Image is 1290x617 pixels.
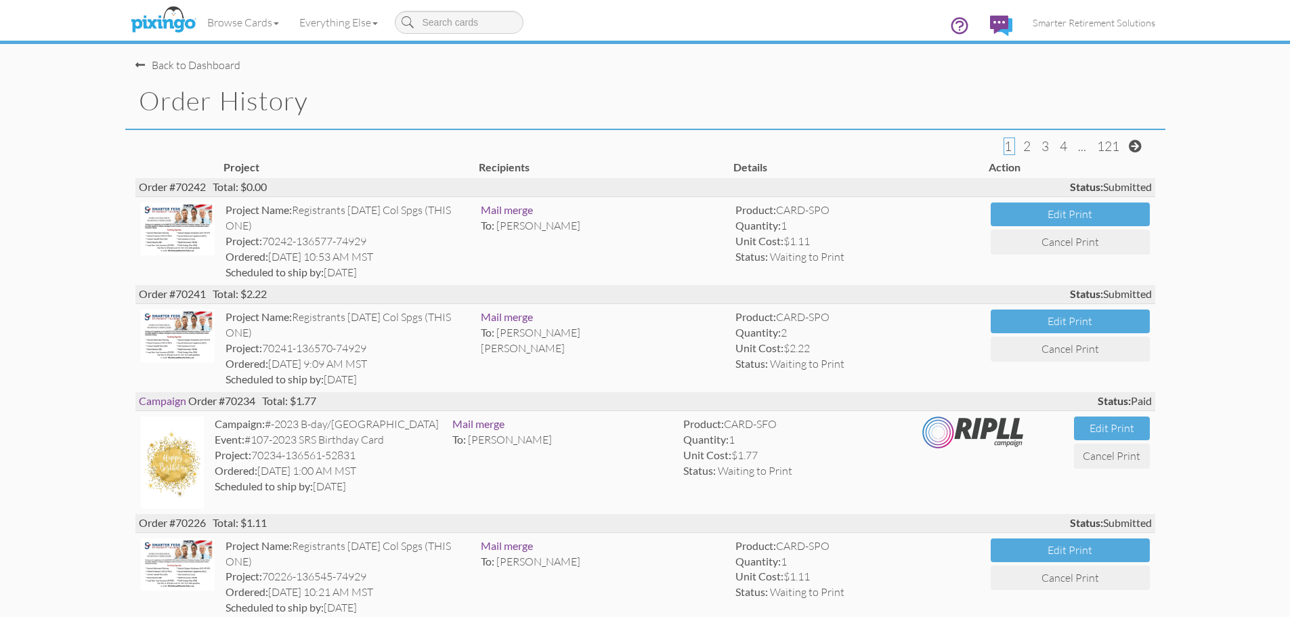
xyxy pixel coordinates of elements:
[1033,17,1155,28] span: Smarter Retirement Solutions
[215,448,251,461] strong: Project:
[225,584,470,600] div: [DATE] 10:21 AM MST
[481,326,494,339] span: To:
[735,250,768,263] strong: Status:
[225,357,268,370] strong: Ordered:
[225,372,470,387] div: [DATE]
[683,464,716,477] strong: Status:
[215,464,257,477] strong: Ordered:
[735,570,783,582] strong: Unit Cost:
[139,87,1165,115] h1: Order History
[141,417,204,509] img: 136561-1-1759996810152-2d27a61d1516764c-qa.jpg
[735,234,783,247] strong: Unit Cost:
[683,448,731,461] strong: Unit Cost:
[225,341,470,356] div: 70241-136570-74929
[730,156,985,179] th: Details
[770,250,844,263] span: Waiting to Print
[225,203,470,234] div: Registrants [DATE] Col Spgs (THIS ONE)
[683,417,902,432] div: CARD-SFO
[481,203,725,218] div: Mail merge
[1098,393,1152,409] span: Paid
[683,433,729,446] strong: Quantity:
[225,356,470,372] div: [DATE] 9:09 AM MST
[225,265,324,278] strong: Scheduled to ship by:
[225,601,324,614] strong: Scheduled to ship by:
[496,326,580,339] span: [PERSON_NAME]
[735,203,776,216] strong: Product:
[991,566,1150,591] button: Cancel Print
[991,203,1150,226] button: Edit Print
[735,341,980,356] div: $2.22
[215,479,442,494] div: [DATE]
[225,569,470,584] div: 70226-136545-74929
[289,5,388,39] a: Everything Else
[213,516,267,529] span: Total: $1.11
[1078,138,1086,154] span: ...
[735,554,980,570] div: 1
[1097,138,1119,154] span: 121
[1098,394,1131,407] strong: Status:
[225,310,292,323] strong: Project Name:
[1074,417,1149,440] button: Edit Print
[141,538,215,591] img: 135568-1-1757469586427-f4e11befa365da60-qa.jpg
[127,3,199,37] img: pixingo logo
[1074,444,1149,469] button: Cancel Print
[135,44,1155,73] nav-back: Dashboard
[735,585,768,598] strong: Status:
[1070,287,1103,300] strong: Status:
[213,180,267,193] span: Total: $0.00
[135,58,240,73] div: Back to Dashboard
[735,219,781,232] strong: Quantity:
[990,16,1012,36] img: comments.svg
[991,310,1150,333] button: Edit Print
[1060,138,1067,154] span: 4
[225,538,470,570] div: Registrants [DATE] Col Spgs (THIS ONE)
[215,433,244,446] strong: Event:
[468,433,552,446] span: [PERSON_NAME]
[770,357,844,370] span: Waiting to Print
[141,203,215,255] img: 135568-1-1757469586427-f4e11befa365da60-qa.jpg
[225,265,470,280] div: [DATE]
[683,448,902,463] div: $1.77
[215,432,442,448] div: #107-2023 SRS Birthday Card
[213,287,267,300] span: Total: $2.22
[1004,138,1012,154] span: 1
[1070,516,1103,529] strong: Status:
[991,230,1150,255] button: Cancel Print
[735,326,781,339] strong: Quantity:
[770,585,844,599] span: Waiting to Print
[225,249,470,265] div: [DATE] 10:53 AM MST
[135,392,1155,410] div: Order #70234
[215,463,442,479] div: [DATE] 1:00 AM MST
[225,250,268,263] strong: Ordered:
[225,585,268,598] strong: Ordered:
[991,337,1150,362] button: Cancel Print
[735,555,781,568] strong: Quantity:
[1070,286,1152,302] span: Submitted
[225,203,292,216] strong: Project Name:
[225,234,470,249] div: 70242-136577-74929
[496,219,580,232] span: [PERSON_NAME]
[735,218,980,234] div: 1
[141,310,215,362] img: 135568-1-1757469586427-f4e11befa365da60-qa.jpg
[139,394,186,407] span: Campaign
[215,417,442,432] div: #-2023 B-day/[GEOGRAPHIC_DATA]
[1070,180,1103,193] strong: Status:
[215,417,265,430] strong: Campaign:
[735,325,980,341] div: 2
[135,178,1155,196] div: Order #70242
[225,234,262,247] strong: Project:
[735,341,783,354] strong: Unit Cost:
[735,569,980,584] div: $1.11
[135,514,1155,532] div: Order #70226
[395,11,523,34] input: Search cards
[481,538,725,554] div: Mail merge
[452,417,672,432] div: Mail merge
[197,5,289,39] a: Browse Cards
[1023,5,1165,40] a: Smarter Retirement Solutions
[735,310,980,325] div: CARD-SPO
[225,539,292,552] strong: Project Name:
[735,539,776,552] strong: Product:
[481,219,494,232] span: To:
[991,538,1150,562] button: Edit Print
[225,341,262,354] strong: Project:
